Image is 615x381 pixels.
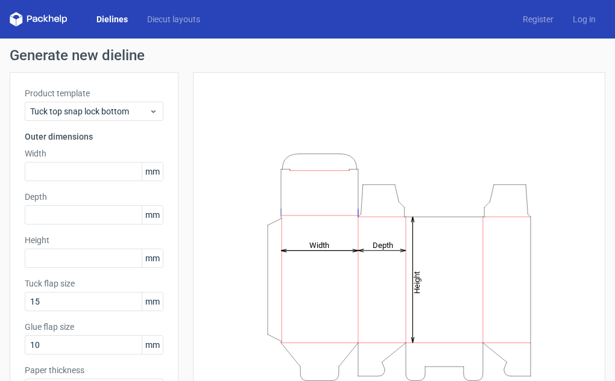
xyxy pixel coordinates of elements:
a: Register [513,13,563,25]
label: Product template [25,87,163,99]
span: mm [142,249,163,267]
label: Paper thickness [25,364,163,376]
label: Depth [25,191,163,203]
a: Dielines [87,13,137,25]
span: mm [142,163,163,181]
tspan: Height [412,271,421,293]
label: Glue flap size [25,321,163,333]
label: Tuck flap size [25,277,163,290]
span: mm [142,293,163,311]
h3: Outer dimensions [25,131,163,143]
label: Width [25,147,163,160]
tspan: Width [309,240,329,249]
span: mm [142,336,163,354]
span: Tuck top snap lock bottom [30,105,149,117]
tspan: Depth [373,240,393,249]
h1: Generate new dieline [10,48,605,63]
a: Diecut layouts [137,13,210,25]
span: mm [142,206,163,224]
a: Log in [563,13,605,25]
label: Height [25,234,163,246]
